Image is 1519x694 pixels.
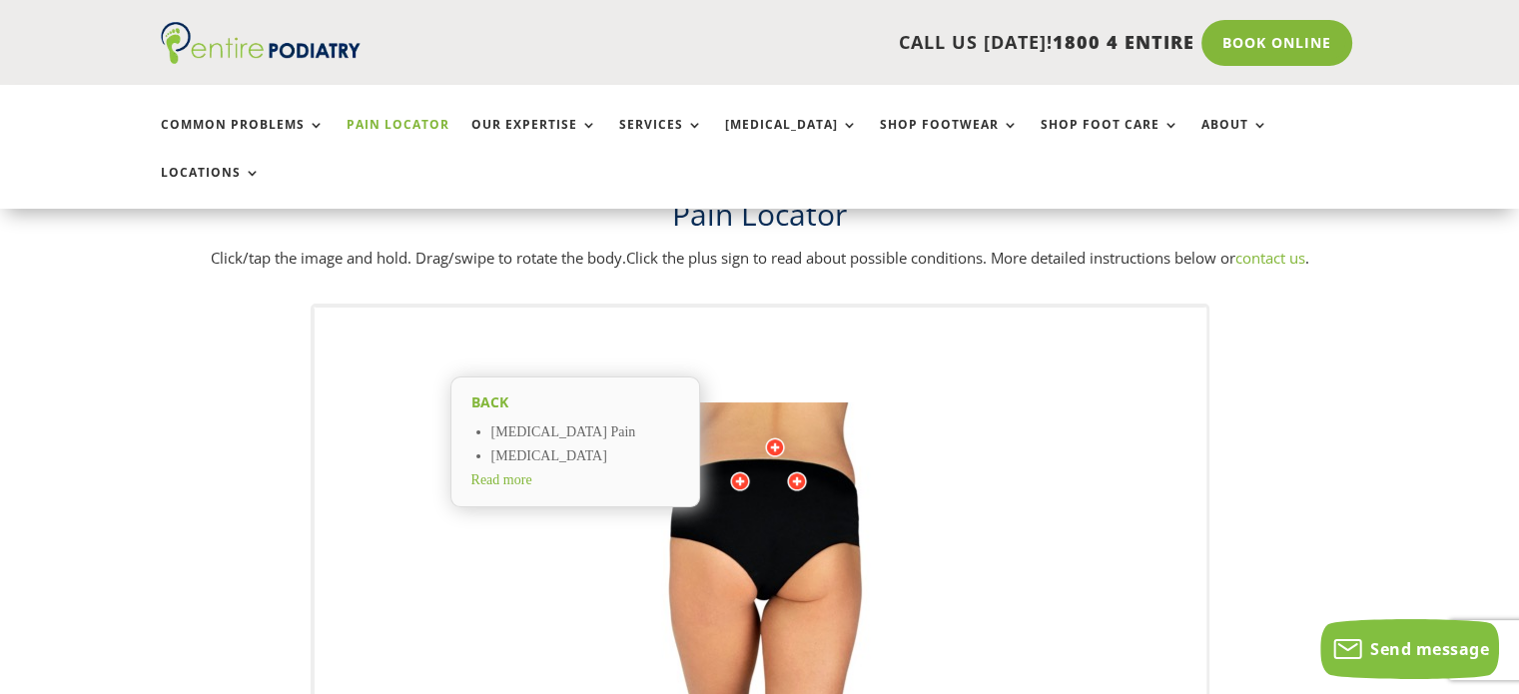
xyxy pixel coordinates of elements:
[1235,248,1305,268] a: contact us
[471,118,597,161] a: Our Expertise
[211,248,626,268] span: Click/tap the image and hold. Drag/swipe to rotate the body.
[161,118,325,161] a: Common Problems
[619,118,703,161] a: Services
[161,48,361,68] a: Entire Podiatry
[471,392,679,417] h4: Back
[1053,30,1194,54] span: 1800 4 ENTIRE
[491,421,679,445] li: [MEDICAL_DATA] Pain
[1370,638,1489,660] span: Send message
[880,118,1019,161] a: Shop Footwear
[437,30,1194,56] p: CALL US [DATE]!
[471,472,532,487] span: Read more
[725,118,858,161] a: [MEDICAL_DATA]
[1201,118,1268,161] a: About
[450,376,700,507] a: Back [MEDICAL_DATA] Pain [MEDICAL_DATA] Read more
[1041,118,1179,161] a: Shop Foot Care
[491,445,679,469] li: [MEDICAL_DATA]
[161,194,1359,246] h1: Pain Locator
[1320,619,1499,679] button: Send message
[161,166,261,209] a: Locations
[347,118,449,161] a: Pain Locator
[161,22,361,64] img: logo (1)
[1201,20,1352,66] a: Book Online
[626,248,1309,268] span: Click the plus sign to read about possible conditions. More detailed instructions below or .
